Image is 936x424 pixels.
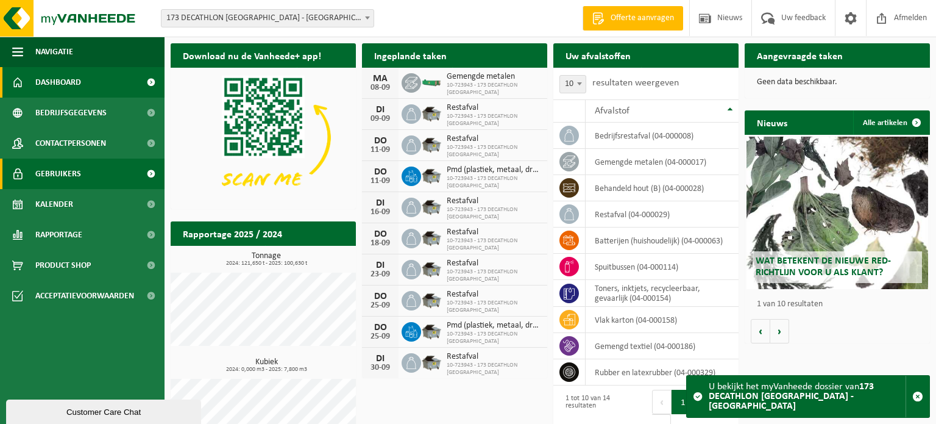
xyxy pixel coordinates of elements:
span: Restafval [447,103,541,113]
iframe: chat widget [6,397,204,424]
span: 10-723943 - 173 DECATHLON [GEOGRAPHIC_DATA] [447,362,541,376]
a: Wat betekent de nieuwe RED-richtlijn voor u als klant? [746,137,928,289]
span: Kalender [35,189,73,220]
div: DI [368,198,392,208]
div: DI [368,261,392,270]
td: behandeld hout (B) (04-000028) [586,175,739,201]
span: 173 DECATHLON ANTWERPEN - ANTWERPEN [161,9,374,27]
button: Vorige [751,319,770,343]
div: 11-09 [368,177,392,185]
label: resultaten weergeven [592,78,679,88]
span: 10-723943 - 173 DECATHLON [GEOGRAPHIC_DATA] [447,82,541,96]
h3: Tonnage [177,252,356,267]
button: Previous [652,390,672,414]
td: rubber en latexrubber (04-000329) [586,359,739,386]
img: HK-XC-10-GN-00 [421,76,442,87]
span: 10-723943 - 173 DECATHLON [GEOGRAPHIC_DATA] [447,268,541,283]
div: 18-09 [368,239,392,248]
span: 10-723943 - 173 DECATHLON [GEOGRAPHIC_DATA] [447,113,541,128]
div: U bekijkt het myVanheede dossier van [709,376,906,417]
img: WB-5000-GAL-GY-04 [421,289,442,310]
td: gemengde metalen (04-000017) [586,149,739,175]
span: Wat betekent de nieuwe RED-richtlijn voor u als klant? [756,256,891,278]
span: Contactpersonen [35,128,106,159]
span: Acceptatievoorwaarden [35,281,134,311]
div: DO [368,229,392,239]
img: WB-5000-GAL-GY-04 [421,258,442,279]
td: restafval (04-000029) [586,201,739,228]
span: Bedrijfsgegevens [35,98,107,128]
span: Product Shop [35,250,91,281]
div: 11-09 [368,146,392,154]
span: Navigatie [35,37,73,67]
div: DI [368,105,392,115]
span: Afvalstof [595,106,629,116]
span: 10-723943 - 173 DECATHLON [GEOGRAPHIC_DATA] [447,237,541,252]
h2: Download nu de Vanheede+ app! [171,43,333,67]
td: batterijen (huishoudelijk) (04-000063) [586,228,739,254]
strong: 173 DECATHLON [GEOGRAPHIC_DATA] - [GEOGRAPHIC_DATA] [709,382,874,411]
div: 16-09 [368,208,392,217]
td: gemengd textiel (04-000186) [586,333,739,359]
span: 2024: 121,650 t - 2025: 100,630 t [177,261,356,267]
img: WB-5000-GAL-GY-01 [421,165,442,185]
td: bedrijfsrestafval (04-000008) [586,123,739,149]
div: 08-09 [368,84,392,92]
div: 23-09 [368,270,392,279]
img: WB-5000-GAL-GY-04 [421,102,442,123]
h2: Ingeplande taken [362,43,459,67]
a: Offerte aanvragen [583,6,683,31]
span: 10-723943 - 173 DECATHLON [GEOGRAPHIC_DATA] [447,331,541,345]
td: spuitbussen (04-000114) [586,254,739,280]
span: 10 [560,76,586,93]
button: 1 [672,390,695,414]
span: 10-723943 - 173 DECATHLON [GEOGRAPHIC_DATA] [447,175,541,190]
a: Alle artikelen [853,110,929,135]
img: WB-5000-GAL-GY-04 [421,227,442,248]
span: 173 DECATHLON ANTWERPEN - ANTWERPEN [161,10,374,27]
div: 09-09 [368,115,392,123]
div: 30-09 [368,364,392,372]
div: DO [368,292,392,301]
div: 25-09 [368,301,392,310]
span: Offerte aanvragen [608,12,677,24]
img: WB-5000-GAL-GY-04 [421,351,442,372]
span: 10-723943 - 173 DECATHLON [GEOGRAPHIC_DATA] [447,206,541,221]
button: Volgende [770,319,789,343]
span: Restafval [447,134,541,144]
img: Download de VHEPlus App [171,68,356,207]
span: 10 [559,75,586,93]
span: Restafval [447,352,541,362]
div: DO [368,323,392,332]
div: DO [368,167,392,177]
span: Restafval [447,228,541,237]
h2: Uw afvalstoffen [553,43,643,67]
div: 25-09 [368,332,392,341]
span: 10-723943 - 173 DECATHLON [GEOGRAPHIC_DATA] [447,300,541,314]
span: Restafval [447,259,541,268]
img: WB-5000-GAL-GY-04 [421,134,442,154]
div: DI [368,354,392,364]
h3: Kubiek [177,358,356,373]
td: toners, inktjets, recycleerbaar, gevaarlijk (04-000154) [586,280,739,307]
img: WB-5000-GAL-GY-04 [421,196,442,217]
span: 10-723943 - 173 DECATHLON [GEOGRAPHIC_DATA] [447,144,541,159]
span: 2024: 0,000 m3 - 2025: 7,800 m3 [177,367,356,373]
a: Bekijk rapportage [265,245,355,270]
span: Pmd (plastiek, metaal, drankkartons) (bedrijven) [447,321,541,331]
div: MA [368,74,392,84]
td: vlak karton (04-000158) [586,307,739,333]
span: Gemengde metalen [447,72,541,82]
h2: Aangevraagde taken [745,43,855,67]
p: 1 van 10 resultaten [757,300,924,309]
h2: Nieuws [745,110,799,134]
h2: Rapportage 2025 / 2024 [171,221,294,245]
span: Restafval [447,290,541,300]
span: Dashboard [35,67,81,98]
span: Rapportage [35,220,82,250]
p: Geen data beschikbaar. [757,78,918,87]
span: Restafval [447,196,541,206]
span: Gebruikers [35,159,81,189]
div: DO [368,136,392,146]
